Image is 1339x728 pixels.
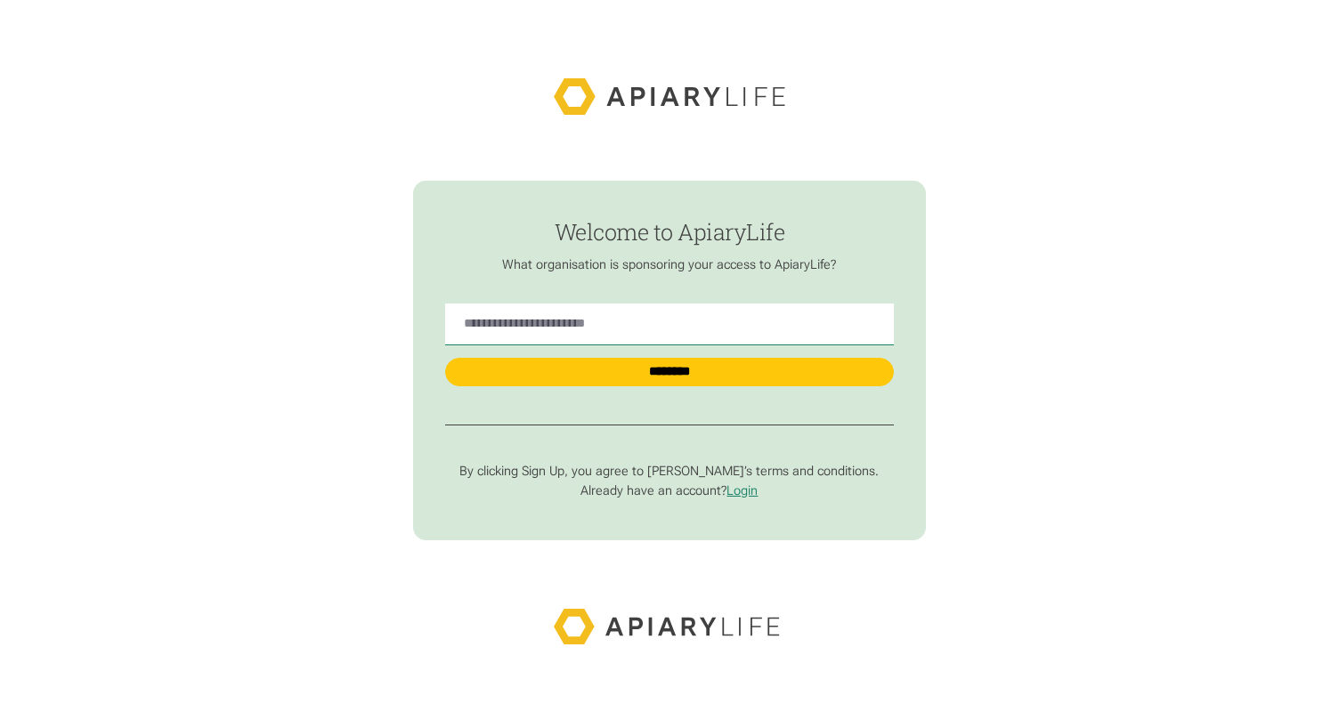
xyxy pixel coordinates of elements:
[445,257,895,273] p: What organisation is sponsoring your access to ApiaryLife?
[445,220,895,245] h1: Welcome to ApiaryLife
[445,464,895,480] p: By clicking Sign Up, you agree to [PERSON_NAME]’s terms and conditions.
[413,181,927,540] form: find-employer
[726,483,758,498] a: Login
[445,483,895,499] p: Already have an account?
